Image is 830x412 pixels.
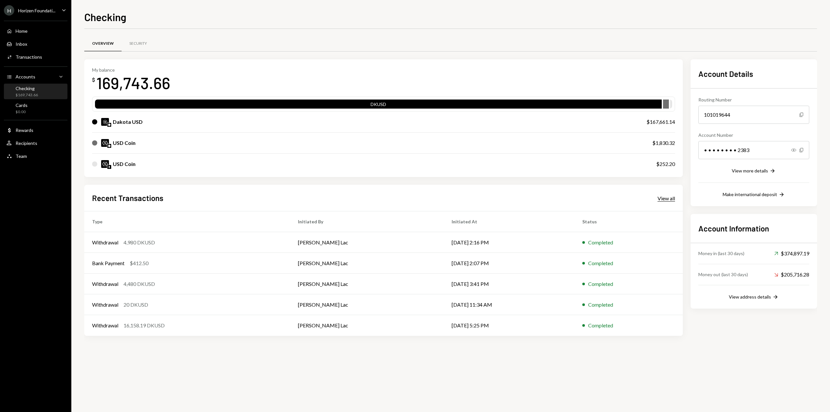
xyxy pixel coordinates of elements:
[698,250,744,257] div: Money in (last 30 days)
[290,253,444,274] td: [PERSON_NAME] Lac
[588,239,613,246] div: Completed
[444,211,575,232] th: Initiated At
[92,77,95,83] div: $
[16,54,42,60] div: Transactions
[16,127,33,133] div: Rewards
[656,160,675,168] div: $252.20
[16,86,38,91] div: Checking
[4,137,67,149] a: Recipients
[124,301,148,309] div: 20 DKUSD
[130,259,148,267] div: $412.50
[732,168,776,175] button: View more details
[92,280,118,288] div: Withdrawal
[101,160,109,168] img: USDC
[444,315,575,336] td: [DATE] 5:25 PM
[16,153,27,159] div: Team
[107,144,111,148] img: base-mainnet
[16,102,28,108] div: Cards
[698,271,748,278] div: Money out (last 30 days)
[290,315,444,336] td: [PERSON_NAME] Lac
[444,253,575,274] td: [DATE] 2:07 PM
[698,141,809,159] div: • • • • • • • • 2383
[588,301,613,309] div: Completed
[4,124,67,136] a: Rewards
[113,118,143,126] div: Dakota USD
[698,132,809,138] div: Account Number
[92,41,114,46] div: Overview
[698,223,809,234] h2: Account Information
[113,139,136,147] div: USD Coin
[290,274,444,294] td: [PERSON_NAME] Lac
[4,100,67,116] a: Cards$0.00
[698,68,809,79] h2: Account Details
[652,139,675,147] div: $1,830.32
[92,67,170,73] div: My balance
[444,294,575,315] td: [DATE] 11:34 AM
[124,280,155,288] div: 4,480 DKUSD
[92,239,118,246] div: Withdrawal
[290,232,444,253] td: [PERSON_NAME] Lac
[729,294,779,301] button: View address details
[698,106,809,124] div: 101019644
[92,193,163,203] h2: Recent Transactions
[16,41,27,47] div: Inbox
[16,140,37,146] div: Recipients
[95,101,662,110] div: DKUSD
[290,294,444,315] td: [PERSON_NAME] Lac
[4,150,67,162] a: Team
[92,322,118,329] div: Withdrawal
[107,165,111,169] img: ethereum-mainnet
[444,274,575,294] td: [DATE] 3:41 PM
[774,250,809,257] div: $374,897.19
[124,322,165,329] div: 16,158.19 DKUSD
[4,25,67,37] a: Home
[92,301,118,309] div: Withdrawal
[101,118,109,126] img: DKUSD
[774,271,809,278] div: $205,716.28
[290,211,444,232] th: Initiated By
[84,10,126,23] h1: Checking
[732,168,768,173] div: View more details
[4,84,67,99] a: Checking$169,743.66
[588,280,613,288] div: Completed
[16,28,28,34] div: Home
[84,211,290,232] th: Type
[658,194,675,202] a: View all
[92,259,124,267] div: Bank Payment
[4,71,67,82] a: Accounts
[4,5,14,16] div: H
[444,232,575,253] td: [DATE] 2:16 PM
[113,160,136,168] div: USD Coin
[698,96,809,103] div: Routing Number
[84,35,122,52] a: Overview
[16,92,38,98] div: $169,743.66
[129,41,147,46] div: Security
[723,191,785,198] button: Make international deposit
[575,211,683,232] th: Status
[588,322,613,329] div: Completed
[588,259,613,267] div: Completed
[646,118,675,126] div: $167,661.14
[16,109,28,115] div: $0.00
[122,35,155,52] a: Security
[16,74,35,79] div: Accounts
[723,192,777,197] div: Make international deposit
[124,239,155,246] div: 4,980 DKUSD
[107,123,111,127] img: base-mainnet
[4,51,67,63] a: Transactions
[101,139,109,147] img: USDC
[18,8,55,13] div: Horizen Foundati...
[96,73,170,93] div: 169,743.66
[4,38,67,50] a: Inbox
[729,294,771,300] div: View address details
